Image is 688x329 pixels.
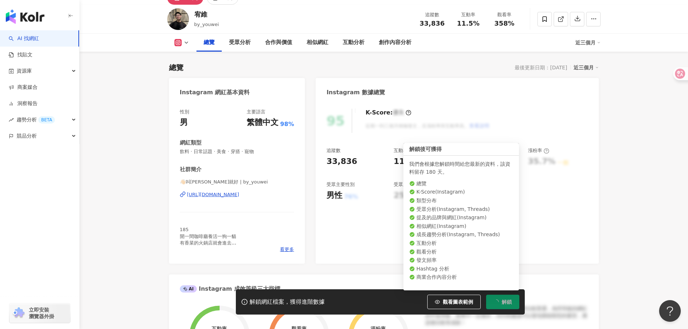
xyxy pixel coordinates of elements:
div: 追蹤數 [419,11,446,18]
div: 追蹤數 [326,147,341,154]
li: K-Score ( Instagram ) [409,189,513,196]
span: 98% [280,120,294,128]
img: chrome extension [12,307,26,319]
div: K-Score : [365,109,411,117]
div: Instagram 網紅基本資料 [180,88,250,96]
span: 飲料 · 日常話題 · 美食 · 穿搭 · 寵物 [180,148,294,155]
span: 看更多 [280,246,294,253]
a: 找貼文 [9,51,33,59]
div: 受眾主要性別 [326,181,355,188]
div: 解鎖後可獲得 [403,143,519,156]
img: KOL Avatar [167,8,189,30]
div: 宥維 [194,10,219,19]
span: 11.5% [457,20,479,27]
div: BETA [38,116,55,124]
li: 相似網紅 ( Instagram ) [409,223,513,230]
div: Instagram 成效等級三大指標 [180,285,280,293]
div: 互動率 [394,147,415,154]
li: 總覽 [409,180,513,187]
div: 男 [180,117,188,128]
div: 總覽 [169,62,183,73]
a: searchAI 找網紅 [9,35,39,42]
div: 男性 [326,190,342,201]
span: 358% [494,20,515,27]
div: 11.5% [394,156,421,167]
div: 我們會根據您解鎖時間給您最新的資料，該資料留存 180 天。 [409,160,513,176]
div: 受眾分析 [229,38,251,47]
button: 解鎖 [486,295,519,309]
div: AI [180,285,197,293]
span: 立即安裝 瀏覽器外掛 [29,307,54,320]
img: logo [6,9,44,24]
li: 成長趨勢分析 ( Instagram, Threads ) [409,231,513,238]
div: 繁體中文 [247,117,278,128]
div: 該網紅的互動率和漲粉率都不錯，唯獨觀看率比較普通，為同等級的網紅的中低等級，效果不一定會好，但仍然建議可以發包開箱類型的案型，應該會比較有成效！ [425,305,588,326]
div: Instagram 數據總覽 [326,88,385,96]
li: 類型分布 [409,197,513,204]
a: chrome extension立即安裝 瀏覽器外掛 [9,303,70,323]
span: 觀看圖表範例 [443,299,473,305]
div: 互動率 [455,11,482,18]
li: Hashtag 分析 [409,265,513,273]
a: 商案媒合 [9,84,38,91]
span: 資源庫 [17,63,32,79]
div: 近三個月 [574,63,599,72]
span: by_youwei [194,22,219,27]
div: 合作與價值 [265,38,292,47]
li: 商業合作內容分析 [409,274,513,281]
li: 觀看分析 [409,248,513,256]
span: 33,836 [420,20,445,27]
div: 性別 [180,109,189,115]
li: 互動分析 [409,240,513,247]
div: 網紅類型 [180,139,202,147]
div: 33,836 [326,156,357,167]
a: [URL][DOMAIN_NAME] [180,191,294,198]
li: 提及的品牌與網紅 ( Instagram ) [409,214,513,221]
span: 競品分析 [17,128,37,144]
div: 受眾主要年齡 [394,181,422,188]
a: 洞察報告 [9,100,38,107]
span: 185 開一間咖啡廳養活一狗一貓 有香菜的火鍋店就會進去 ☕️ @[DOMAIN_NAME] 📩 [EMAIL_ADDRESS][DOMAIN_NAME] [180,227,269,259]
button: 觀看圖表範例 [427,295,481,309]
div: 近三個月 [575,37,601,48]
span: loading [493,299,499,304]
div: 解鎖網紅檔案，獲得進階數據 [250,298,325,306]
div: 觀看率 [491,11,518,18]
div: 漲粉率 [528,147,549,154]
div: 總覽 [204,38,215,47]
span: 解鎖 [502,299,512,305]
div: [URL][DOMAIN_NAME] [187,191,239,198]
span: 👋🏻叫[PERSON_NAME]就好 | by_youwei [180,179,294,185]
div: 主要語言 [247,109,265,115]
li: 發文頻率 [409,257,513,264]
span: 趨勢分析 [17,112,55,128]
div: 互動分析 [343,38,364,47]
div: 創作內容分析 [379,38,411,47]
div: 相似網紅 [307,38,328,47]
span: rise [9,117,14,122]
div: 最後更新日期：[DATE] [515,65,567,70]
li: 受眾分析 ( Instagram, Threads ) [409,206,513,213]
div: 社群簡介 [180,166,202,173]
